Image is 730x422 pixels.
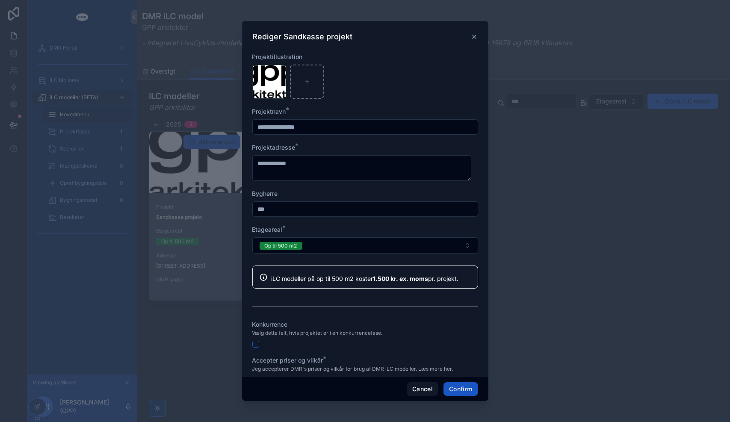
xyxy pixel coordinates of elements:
[252,144,296,151] span: Projektadresse
[443,382,478,396] button: Confirm
[252,330,383,336] span: Vælg dette felt, hvis projektet er i en konkurrencefase.
[265,242,297,250] div: Op til 500 m2
[272,275,459,282] span: iLC modeller på op til 500 m2 koster pr. projekt.
[252,226,283,233] span: Etageareal
[252,108,286,115] span: Projektnavn
[373,275,429,282] strong: 1.500 kr. ex. moms
[252,237,478,254] button: Select Button
[252,53,303,60] span: Projektillustration
[252,321,288,328] span: Konkurrence
[252,366,453,372] span: Jeg accepterer DMR's priser og vilkår for brug af DMR iLC modeller. Læs mere her.
[252,190,278,197] span: Bygherre
[252,357,323,364] span: Accepter priser og vilkår
[253,32,353,42] h3: Rediger Sandkasse projekt
[407,382,438,396] button: Cancel
[272,274,471,283] div: iLC modeller på op til 500 m2 koster **1.500 kr. ex. moms** pr. projekt.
